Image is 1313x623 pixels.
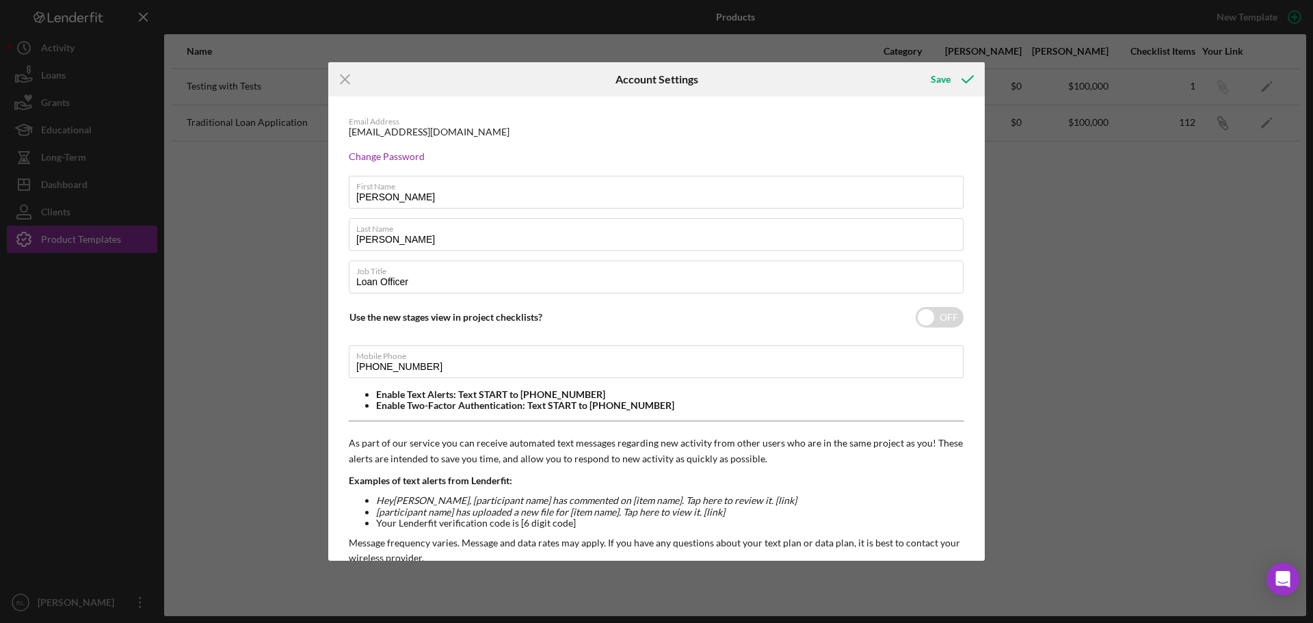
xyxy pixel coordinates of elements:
[376,507,964,518] li: [participant name] has uploaded a new file for [item name]. Tap here to view it. [link]
[356,219,964,234] label: Last Name
[349,473,964,488] p: Examples of text alerts from Lenderfit:
[349,311,542,323] label: Use the new stages view in project checklists?
[376,400,964,411] li: Enable Two-Factor Authentication: Text START to [PHONE_NUMBER]
[349,436,964,466] p: As part of our service you can receive automated text messages regarding new activity from other ...
[917,66,985,93] button: Save
[376,518,964,529] li: Your Lenderfit verification code is [6 digit code]
[349,535,964,566] p: Message frequency varies. Message and data rates may apply. If you have any questions about your ...
[615,73,698,85] h6: Account Settings
[356,346,964,361] label: Mobile Phone
[1266,563,1299,596] div: Open Intercom Messenger
[356,176,964,191] label: First Name
[356,261,964,276] label: Job Title
[376,495,964,506] li: Hey [PERSON_NAME] , [participant name] has commented on [item name]. Tap here to review it. [link]
[376,389,964,400] li: Enable Text Alerts: Text START to [PHONE_NUMBER]
[349,117,964,127] div: Email Address
[349,127,509,137] div: [EMAIL_ADDRESS][DOMAIN_NAME]
[931,66,951,93] div: Save
[349,151,964,162] div: Change Password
